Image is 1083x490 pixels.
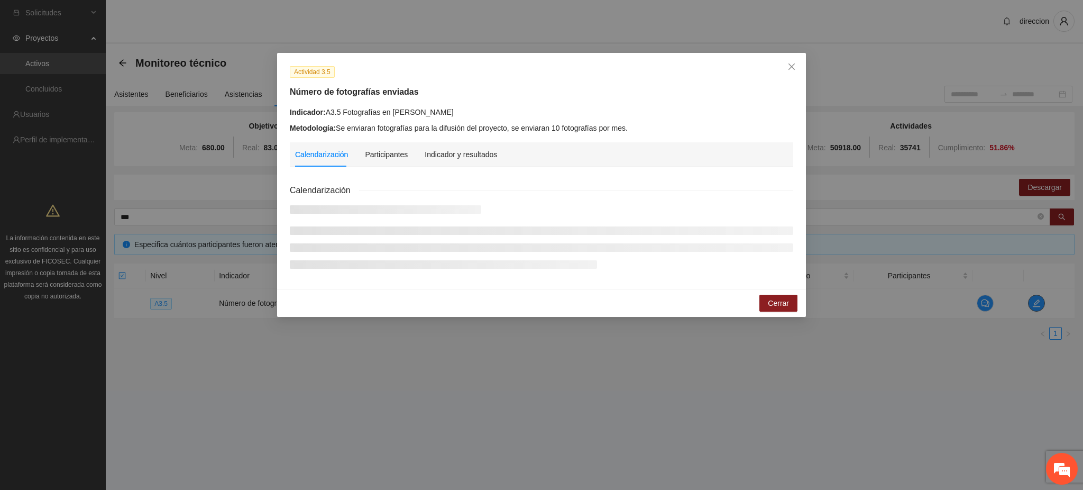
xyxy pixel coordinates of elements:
em: Enviar [158,326,192,340]
span: Cerrar [768,297,789,309]
span: Actividad 3.5 [290,66,335,78]
div: Minimizar ventana de chat en vivo [173,5,199,31]
div: Dejar un mensaje [55,54,178,68]
strong: Indicador: [290,108,326,116]
button: Cerrar [759,295,797,312]
div: Participantes [365,149,408,160]
textarea: Escriba su mensaje aquí y haga clic en “Enviar” [5,289,201,326]
span: close [787,62,796,71]
div: Calendarización [295,149,348,160]
span: Estamos sin conexión. Déjenos un mensaje. [20,141,187,248]
span: Calendarización [290,184,359,197]
div: Se enviaran fotografías para la difusión del proyecto, se enviaran 10 fotografías por mes. [290,122,793,134]
button: Close [777,53,806,81]
div: Indicador y resultados [425,149,497,160]
div: A3.5 Fotografías en [PERSON_NAME] [290,106,793,118]
strong: Metodología: [290,124,336,132]
h5: Número de fotografías enviadas [290,86,793,98]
